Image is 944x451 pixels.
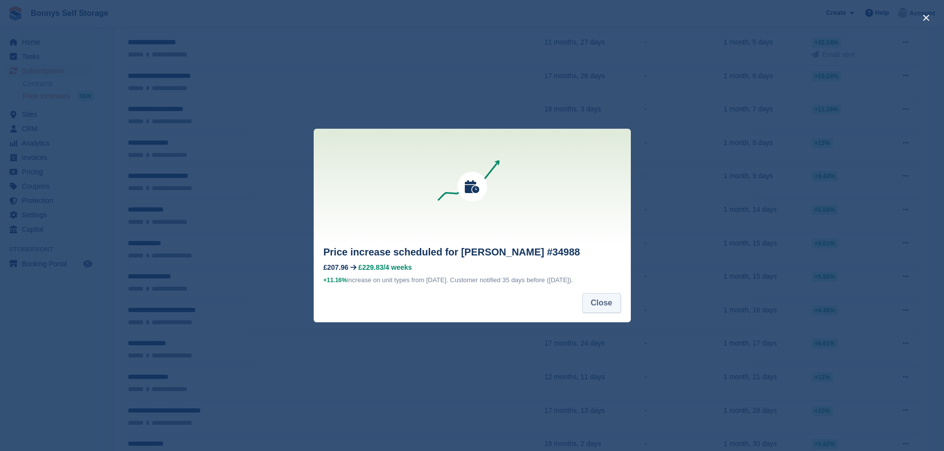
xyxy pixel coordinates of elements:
[384,263,412,271] span: /4 weeks
[324,275,347,285] div: +11.16%
[450,276,573,284] span: Customer notified 35 days before ([DATE]).
[918,10,934,26] button: close
[324,263,349,271] div: £207.96
[324,276,448,284] span: increase on unit types from [DATE].
[358,263,384,271] span: £229.83
[582,293,621,313] button: Close
[324,245,621,259] h2: Price increase scheduled for [PERSON_NAME] #34988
